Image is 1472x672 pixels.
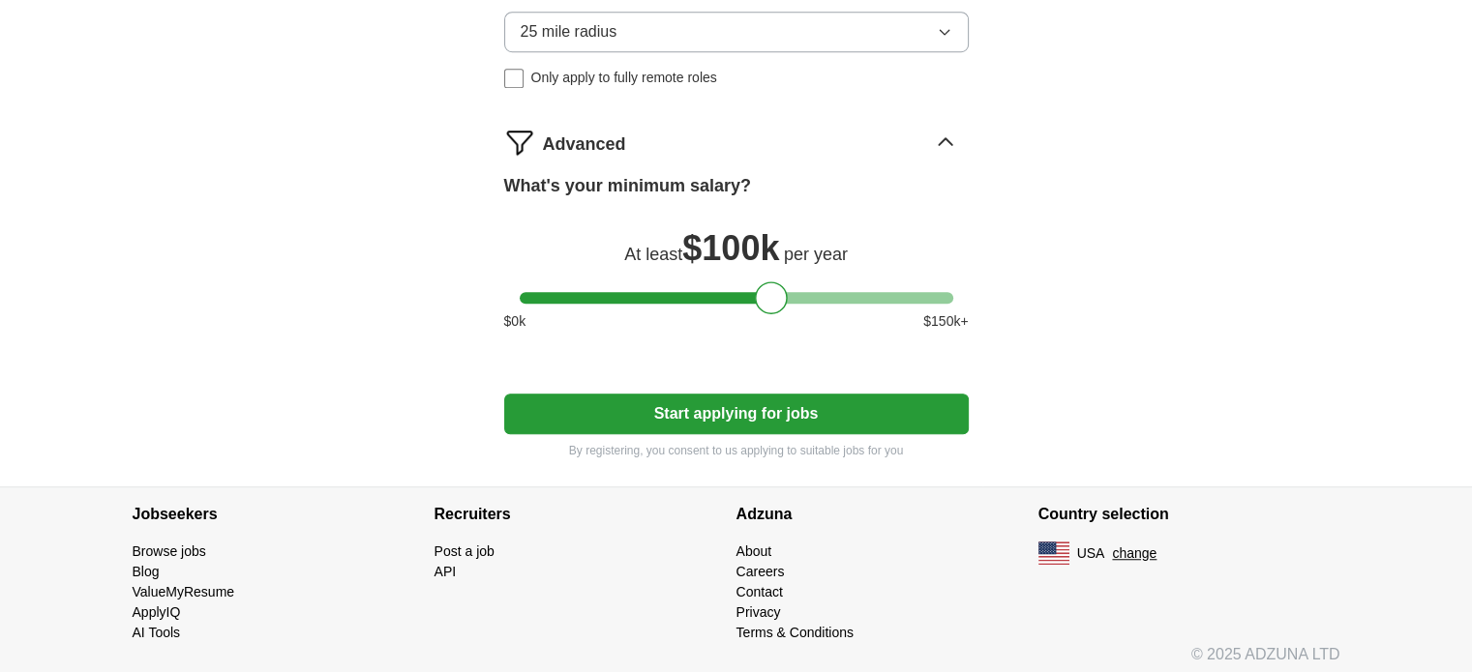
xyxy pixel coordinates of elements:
[624,245,682,264] span: At least
[784,245,848,264] span: per year
[504,12,969,52] button: 25 mile radius
[133,625,181,640] a: AI Tools
[736,625,854,640] a: Terms & Conditions
[736,604,781,620] a: Privacy
[504,69,524,88] input: Only apply to fully remote roles
[435,543,495,559] a: Post a job
[504,442,969,459] p: By registering, you consent to us applying to suitable jobs for you
[736,543,772,559] a: About
[504,127,535,158] img: filter
[133,604,181,620] a: ApplyIQ
[736,564,785,579] a: Careers
[504,173,751,199] label: What's your minimum salary?
[133,584,235,599] a: ValueMyResume
[682,228,779,268] span: $ 100k
[531,68,717,88] span: Only apply to fully remote roles
[521,20,617,44] span: 25 mile radius
[923,311,968,332] span: $ 150 k+
[133,564,160,579] a: Blog
[1038,487,1340,541] h4: Country selection
[133,543,206,559] a: Browse jobs
[504,394,969,434] button: Start applying for jobs
[543,131,626,158] span: Advanced
[1038,541,1069,565] img: US flag
[1112,543,1157,564] button: change
[504,311,526,332] span: $ 0 k
[736,584,783,599] a: Contact
[1077,543,1105,564] span: USA
[435,564,457,579] a: API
